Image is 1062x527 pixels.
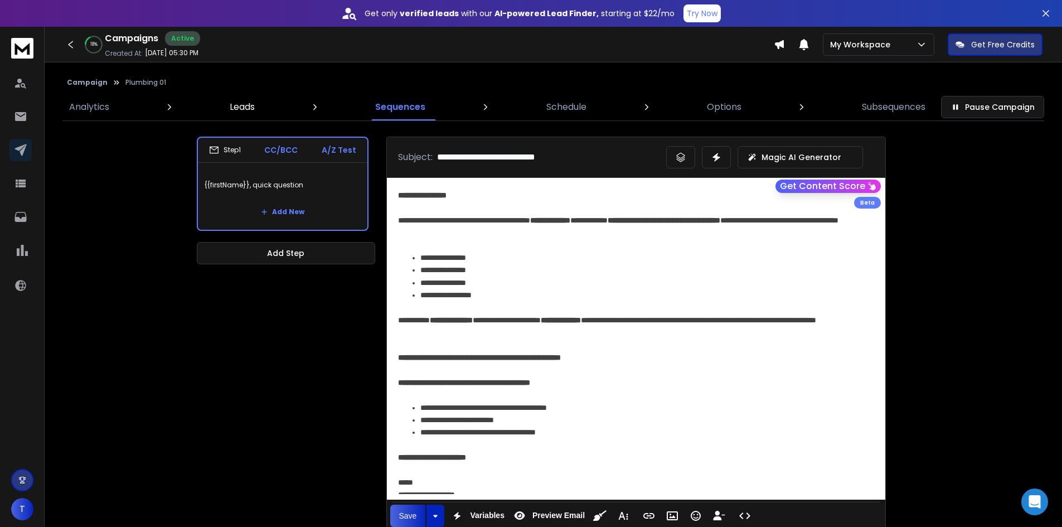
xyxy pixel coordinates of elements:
[205,170,361,201] p: {{firstName}}, quick question
[1021,489,1048,515] div: Open Intercom Messenger
[264,144,298,156] p: CC/BCC
[368,94,432,120] a: Sequences
[948,33,1042,56] button: Get Free Credits
[197,242,375,264] button: Add Step
[530,511,587,520] span: Preview Email
[145,49,198,57] p: [DATE] 05:30 PM
[223,94,261,120] a: Leads
[700,94,748,120] a: Options
[855,94,932,120] a: Subsequences
[197,137,368,231] li: Step1CC/BCCA/Z Test{{firstName}}, quick questionAdd New
[105,49,143,58] p: Created At:
[662,505,683,527] button: Insert Image (Ctrl+P)
[589,505,610,527] button: Clean HTML
[685,505,706,527] button: Emoticons
[734,505,755,527] button: Code View
[468,511,507,520] span: Variables
[638,505,659,527] button: Insert Link (Ctrl+K)
[613,505,634,527] button: More Text
[375,100,425,114] p: Sequences
[762,152,841,163] p: Magic AI Generator
[11,38,33,59] img: logo
[509,505,587,527] button: Preview Email
[67,78,108,87] button: Campaign
[775,180,881,193] button: Get Content Score
[230,100,255,114] p: Leads
[105,32,158,45] h1: Campaigns
[830,39,895,50] p: My Workspace
[69,100,109,114] p: Analytics
[540,94,593,120] a: Schedule
[709,505,730,527] button: Insert Unsubscribe Link
[738,146,863,168] button: Magic AI Generator
[854,197,881,209] div: Beta
[365,8,675,19] p: Get only with our starting at $22/mo
[62,94,116,120] a: Analytics
[447,505,507,527] button: Variables
[252,201,313,223] button: Add New
[494,8,599,19] strong: AI-powered Lead Finder,
[941,96,1044,118] button: Pause Campaign
[11,498,33,520] button: T
[400,8,459,19] strong: verified leads
[165,31,200,46] div: Active
[398,151,433,164] p: Subject:
[707,100,741,114] p: Options
[862,100,925,114] p: Subsequences
[971,39,1035,50] p: Get Free Credits
[322,144,356,156] p: A/Z Test
[546,100,586,114] p: Schedule
[125,78,166,87] p: Plumbing 01
[683,4,721,22] button: Try Now
[687,8,717,19] p: Try Now
[390,505,426,527] button: Save
[90,41,98,48] p: 18 %
[209,145,241,155] div: Step 1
